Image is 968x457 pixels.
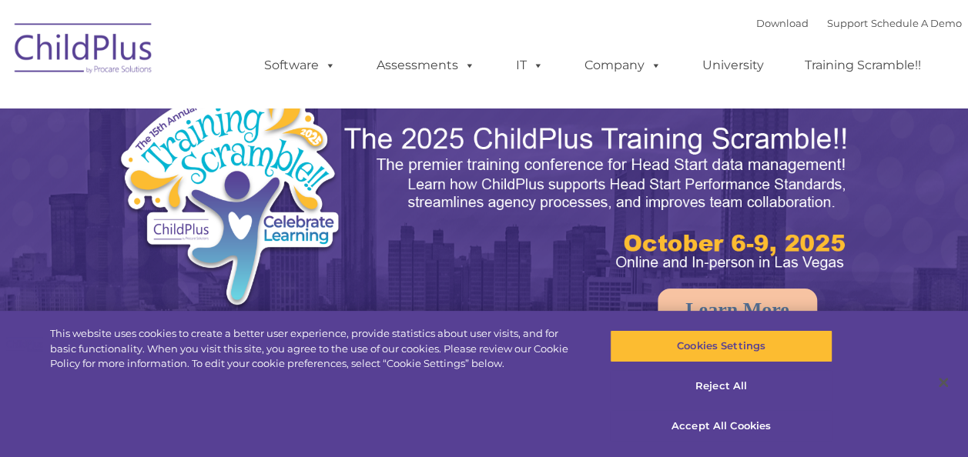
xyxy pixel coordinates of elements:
[610,330,832,362] button: Cookies Settings
[756,17,962,29] font: |
[361,50,491,81] a: Assessments
[50,326,581,372] div: This website uses cookies to create a better user experience, provide statistics about user visit...
[756,17,809,29] a: Download
[827,17,868,29] a: Support
[926,365,960,399] button: Close
[7,12,161,89] img: ChildPlus by Procare Solutions
[871,17,962,29] a: Schedule A Demo
[789,50,936,81] a: Training Scramble!!
[658,289,817,332] a: Learn More
[687,50,779,81] a: University
[249,50,351,81] a: Software
[569,50,677,81] a: Company
[501,50,559,81] a: IT
[610,409,832,442] button: Accept All Cookies
[610,370,832,402] button: Reject All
